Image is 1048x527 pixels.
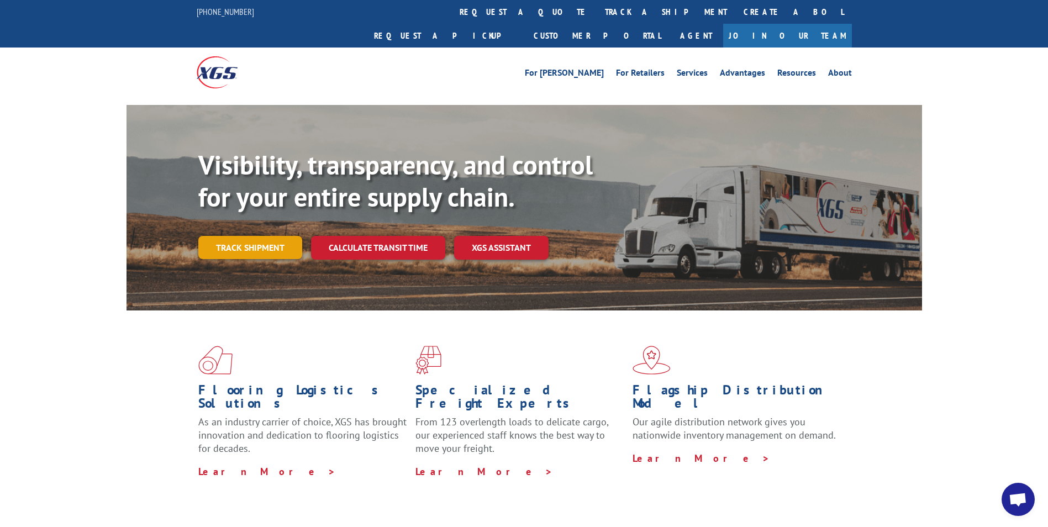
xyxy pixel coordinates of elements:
img: xgs-icon-flagship-distribution-model-red [633,346,671,375]
a: Request a pickup [366,24,525,48]
img: xgs-icon-focused-on-flooring-red [415,346,441,375]
a: Agent [669,24,723,48]
a: Resources [777,68,816,81]
a: Learn More > [415,465,553,478]
a: Services [677,68,708,81]
a: Calculate transit time [311,236,445,260]
a: For Retailers [616,68,665,81]
b: Visibility, transparency, and control for your entire supply chain. [198,147,593,214]
h1: Specialized Freight Experts [415,383,624,415]
a: Open chat [1002,483,1035,516]
img: xgs-icon-total-supply-chain-intelligence-red [198,346,233,375]
a: Advantages [720,68,765,81]
a: Join Our Team [723,24,852,48]
a: For [PERSON_NAME] [525,68,604,81]
p: From 123 overlength loads to delicate cargo, our experienced staff knows the best way to move you... [415,415,624,465]
span: Our agile distribution network gives you nationwide inventory management on demand. [633,415,836,441]
span: As an industry carrier of choice, XGS has brought innovation and dedication to flooring logistics... [198,415,407,455]
a: [PHONE_NUMBER] [197,6,254,17]
h1: Flagship Distribution Model [633,383,841,415]
a: Learn More > [198,465,336,478]
h1: Flooring Logistics Solutions [198,383,407,415]
a: XGS ASSISTANT [454,236,549,260]
a: Customer Portal [525,24,669,48]
a: Track shipment [198,236,302,259]
a: About [828,68,852,81]
a: Learn More > [633,452,770,465]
